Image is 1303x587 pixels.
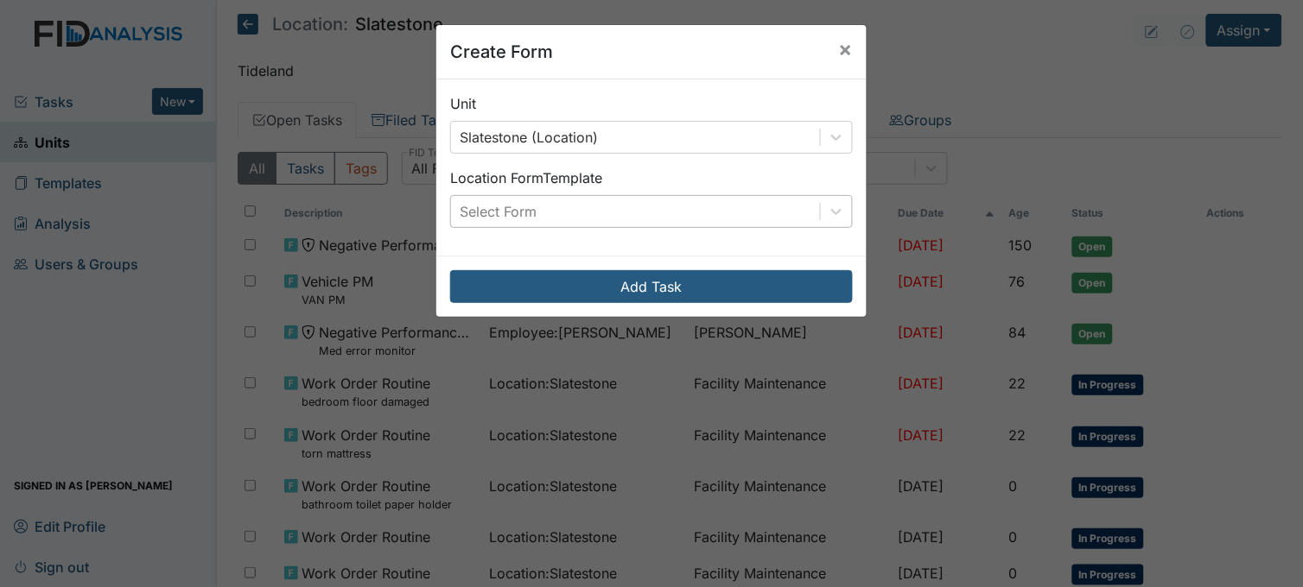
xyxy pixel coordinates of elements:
[460,127,598,148] div: Slatestone (Location)
[450,39,553,65] h5: Create Form
[460,201,537,222] div: Select Form
[839,36,853,61] span: ×
[825,25,867,73] button: Close
[450,93,476,114] label: Unit
[450,270,853,303] button: Add Task
[450,167,602,188] label: Location Form Template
